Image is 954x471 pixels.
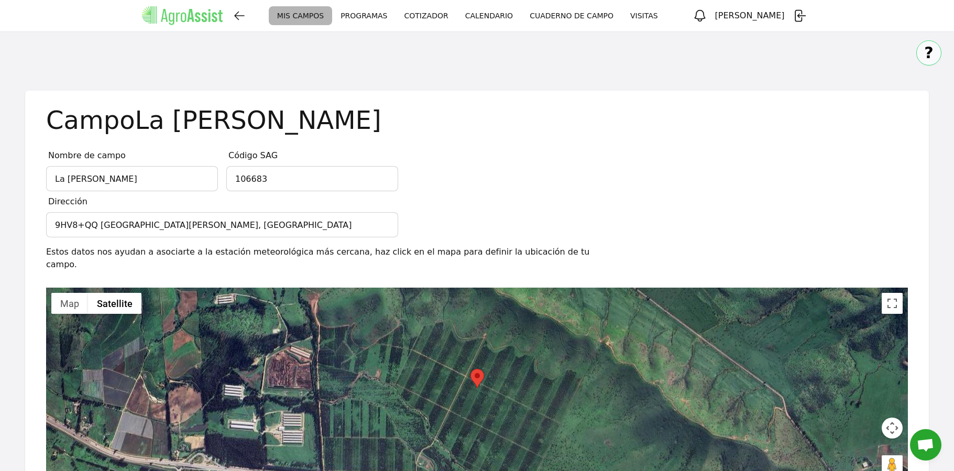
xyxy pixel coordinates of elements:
[51,293,88,314] button: Show street map
[396,6,457,25] a: COTIZADOR
[622,6,666,25] a: VISITAS
[88,293,141,314] button: Show satellite imagery
[48,195,87,208] span: Dirección
[715,9,785,23] h3: [PERSON_NAME]
[916,40,941,65] button: ?
[910,429,941,461] div: Chat abierto
[48,149,126,162] span: Nombre de campo
[332,6,396,25] a: PROGRAMAS
[46,212,398,237] input: Dirección
[924,43,933,62] span: ?
[46,107,891,133] div: Campo La [PERSON_NAME]
[228,149,278,162] span: Código SAG
[269,6,332,25] a: MIS CAMPOS
[457,6,521,25] a: CALENDARIO
[226,166,398,191] input: Código SAG
[142,6,223,25] img: AgroAssist
[46,246,621,271] div: Estos datos nos ayudan a asociarte a la estación meteorológica más cercana, haz click en el mapa ...
[46,166,218,191] input: Nombre de campo
[882,418,903,439] button: Map camera controls
[882,293,903,314] button: Toggle fullscreen view
[521,6,622,25] a: CUADERNO DE CAMPO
